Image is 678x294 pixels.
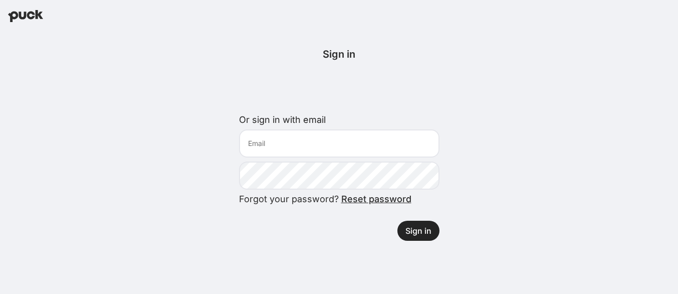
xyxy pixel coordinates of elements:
[8,10,43,22] img: Puck home
[239,114,326,125] label: Or sign in with email
[341,194,411,204] a: Reset password
[397,221,439,241] button: Sign in
[239,194,411,204] span: Forgot your password?
[239,129,439,158] input: Email
[239,48,439,60] div: Sign in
